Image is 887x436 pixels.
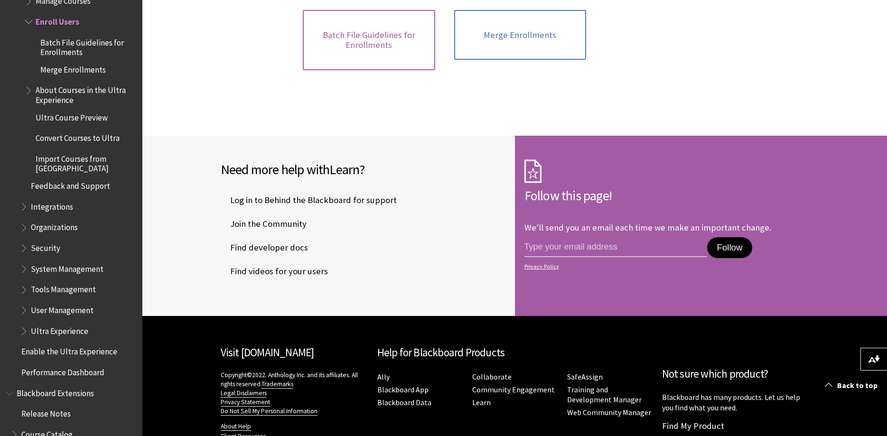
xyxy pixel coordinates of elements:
[221,217,308,231] a: Join the Community
[567,408,651,417] a: Web Community Manager
[524,237,708,257] input: email address
[17,385,94,398] span: Blackboard Extensions
[329,161,359,178] span: Learn
[472,372,512,382] a: Collaborate
[221,407,317,416] a: Do Not Sell My Personal Information
[662,366,809,382] h2: Not sure which product?
[567,385,642,405] a: Training and Development Manager
[221,193,397,207] span: Log in to Behind the Blackboard for support
[221,389,267,398] a: Legal Disclaimers
[707,237,752,258] button: Follow
[31,302,93,315] span: User Management
[21,343,117,356] span: Enable the Ultra Experience
[36,14,79,27] span: Enroll Users
[31,220,78,232] span: Organizations
[377,344,653,361] h2: Help for Blackboard Products
[261,380,293,389] a: Trademarks
[221,159,505,179] h2: Need more help with ?
[221,264,330,278] a: Find videos for your users
[221,193,399,207] a: Log in to Behind the Blackboard for support
[221,264,328,278] span: Find videos for your users
[221,422,251,431] a: About Help
[36,83,136,105] span: About Courses in the Ultra Experience
[40,35,136,57] span: Batch File Guidelines for Enrollments
[31,199,73,212] span: Integrations
[36,151,136,173] span: Import Courses from [GEOGRAPHIC_DATA]
[31,323,88,336] span: Ultra Experience
[377,385,429,395] a: Blackboard App
[454,10,586,60] a: Merge Enrollments
[221,345,314,359] a: Visit [DOMAIN_NAME]
[21,364,104,377] span: Performance Dashboard
[36,110,108,122] span: Ultra Course Preview
[303,10,435,70] a: Batch File Guidelines for Enrollments
[662,420,724,431] a: Find My Product
[221,241,308,255] span: Find developer docs
[31,282,96,295] span: Tools Management
[472,398,491,408] a: Learn
[818,377,887,394] a: Back to top
[472,385,555,395] a: Community Engagement
[21,406,71,418] span: Release Notes
[221,398,270,407] a: Privacy Statement
[31,261,103,274] span: System Management
[377,372,390,382] a: Ally
[524,186,809,205] h2: Follow this page!
[36,130,120,143] span: Convert Courses to Ultra
[524,159,542,183] img: Subscription Icon
[221,371,368,416] p: Copyright©2022. Anthology Inc. and its affiliates. All rights reserved.
[662,392,809,413] p: Blackboard has many products. Let us help you find what you need.
[31,240,60,253] span: Security
[221,217,307,231] span: Join the Community
[221,241,310,255] a: Find developer docs
[377,398,431,408] a: Blackboard Data
[524,222,771,233] p: We'll send you an email each time we make an important change.
[524,263,806,270] a: Privacy Policy
[567,372,603,382] a: SafeAssign
[40,62,106,74] span: Merge Enrollments
[31,178,110,191] span: Feedback and Support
